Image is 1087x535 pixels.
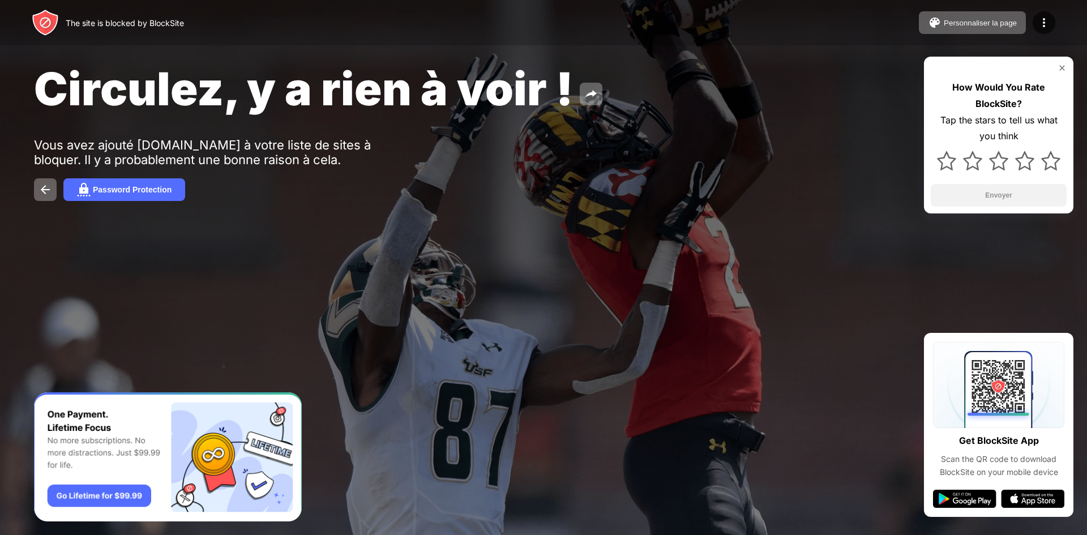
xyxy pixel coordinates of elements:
[584,87,598,101] img: share.svg
[933,342,1064,428] img: qrcode.svg
[32,9,59,36] img: header-logo.svg
[1058,63,1067,72] img: rate-us-close.svg
[963,151,982,170] img: star.svg
[1015,151,1034,170] img: star.svg
[38,183,52,196] img: back.svg
[959,433,1039,449] div: Get BlockSite App
[928,16,942,29] img: pallet.svg
[34,392,302,522] iframe: Banner
[77,183,91,196] img: password.svg
[919,11,1026,34] button: Personnaliser la page
[63,178,185,201] button: Password Protection
[944,19,1017,27] div: Personnaliser la page
[34,138,384,167] div: Vous avez ajouté [DOMAIN_NAME] à votre liste de sites à bloquer. Il y a probablement une bonne ra...
[34,61,573,116] span: Circulez, y a rien à voir !
[1001,490,1064,508] img: app-store.svg
[937,151,956,170] img: star.svg
[931,112,1067,145] div: Tap the stars to tell us what you think
[933,453,1064,478] div: Scan the QR code to download BlockSite on your mobile device
[93,185,172,194] div: Password Protection
[1041,151,1060,170] img: star.svg
[66,18,184,28] div: The site is blocked by BlockSite
[931,184,1067,207] button: Envoyer
[989,151,1008,170] img: star.svg
[933,490,996,508] img: google-play.svg
[1037,16,1051,29] img: menu-icon.svg
[931,79,1067,112] div: How Would You Rate BlockSite?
